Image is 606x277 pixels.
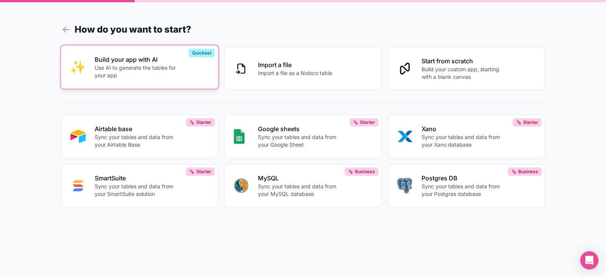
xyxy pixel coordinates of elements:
span: Business [518,169,538,175]
button: GOOGLE_SHEETSGoogle sheetsSync your tables and data from your Google SheetStarter [224,115,382,158]
p: Build your app with AI [95,55,179,64]
p: Use AI to generate the tables for your app [95,64,179,79]
img: GOOGLE_SHEETS [234,129,245,144]
button: Import a fileImport a file as a Noloco table [224,47,382,90]
p: Sync your tables and data from your SmartSuite solution [95,183,179,198]
span: Starter [196,119,211,125]
h1: How do you want to start? [61,23,545,36]
button: XANOXanoSync your tables and data from your Xano databaseStarter [388,115,545,158]
img: MYSQL [234,178,249,193]
div: Quickest [189,49,215,57]
p: Start from scratch [422,56,506,66]
p: Build your custom app, starting with a blank canvas [422,66,506,81]
span: Business [355,169,375,175]
img: INTERNAL_WITH_AI [70,59,86,75]
img: AIRTABLE [70,129,86,144]
button: POSTGRESPostgres DBSync your tables and data from your Postgres databaseBusiness [388,164,545,207]
img: SMART_SUITE [70,178,86,193]
p: Airtable base [95,124,179,133]
button: Start from scratchBuild your custom app, starting with a blank canvas [388,47,545,90]
button: SMART_SUITESmartSuiteSync your tables and data from your SmartSuite solutionStarter [61,164,219,207]
p: Sync your tables and data from your MySQL database [258,183,342,198]
img: POSTGRES [397,178,412,193]
span: Starter [360,119,375,125]
button: AIRTABLEAirtable baseSync your tables and data from your Airtable BaseStarter [61,115,219,158]
div: Open Intercom Messenger [580,251,598,269]
span: Starter [523,119,538,125]
button: MYSQLMySQLSync your tables and data from your MySQL databaseBusiness [224,164,382,207]
p: Sync your tables and data from your Xano database [422,133,506,149]
p: Xano [422,124,506,133]
p: Google sheets [258,124,342,133]
p: Sync your tables and data from your Postgres database [422,183,506,198]
p: Sync your tables and data from your Google Sheet [258,133,342,149]
p: SmartSuite [95,174,179,183]
p: MySQL [258,174,342,183]
p: Import a file as a Noloco table [258,69,332,77]
p: Sync your tables and data from your Airtable Base [95,133,179,149]
p: Postgres DB [422,174,506,183]
img: XANO [397,129,412,144]
p: Import a file [258,60,332,69]
span: Starter [196,169,211,175]
button: INTERNAL_WITH_AIBuild your app with AIUse AI to generate the tables for your appQuickest [61,45,219,89]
